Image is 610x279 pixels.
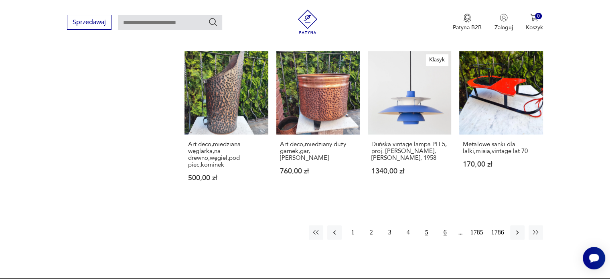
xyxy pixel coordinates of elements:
[468,225,485,240] button: 1785
[453,14,482,31] button: Patyna B2B
[530,14,538,22] img: Ikona koszyka
[420,225,434,240] button: 5
[459,51,543,197] a: Metalowe sanki dla lalki,misia,vintage lat 70Metalowe sanki dla lalki,misia,vintage lat 70170,00 zł
[280,168,356,175] p: 760,00 zł
[463,14,471,22] img: Ikona medalu
[535,13,542,20] div: 0
[463,161,539,168] p: 170,00 zł
[296,10,320,34] img: Patyna - sklep z meblami i dekoracjami vintage
[583,247,605,269] iframe: Smartsupp widget button
[453,14,482,31] a: Ikona medaluPatyna B2B
[67,20,111,26] a: Sprzedawaj
[276,51,360,197] a: Art deco,miedziany duży garnek,gar,saganArt deco,miedziany duży garnek,gar,[PERSON_NAME]760,00 zł
[494,14,513,31] button: Zaloguj
[280,141,356,161] h3: Art deco,miedziany duży garnek,gar,[PERSON_NAME]
[383,225,397,240] button: 3
[371,168,448,175] p: 1340,00 zł
[494,24,513,31] p: Zaloguj
[453,24,482,31] p: Patyna B2B
[188,141,264,168] h3: Art deco,miedziana węglarka,na drewno,węgiel,pod piec,kominek
[500,14,508,22] img: Ikonka użytkownika
[184,51,268,197] a: Art deco,miedziana węglarka,na drewno,węgiel,pod piec,kominekArt deco,miedziana węglarka,na drewn...
[67,15,111,30] button: Sprzedawaj
[526,24,543,31] p: Koszyk
[364,225,379,240] button: 2
[208,17,218,27] button: Szukaj
[489,225,506,240] button: 1786
[368,51,451,197] a: KlasykDuńska vintage lampa PH 5, proj. Poul Henningsen, Louis Poulsen, 1958Duńska vintage lampa P...
[401,225,415,240] button: 4
[463,141,539,155] h3: Metalowe sanki dla lalki,misia,vintage lat 70
[438,225,452,240] button: 6
[526,14,543,31] button: 0Koszyk
[346,225,360,240] button: 1
[188,175,264,181] p: 500,00 zł
[371,141,448,161] h3: Duńska vintage lampa PH 5, proj. [PERSON_NAME], [PERSON_NAME], 1958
